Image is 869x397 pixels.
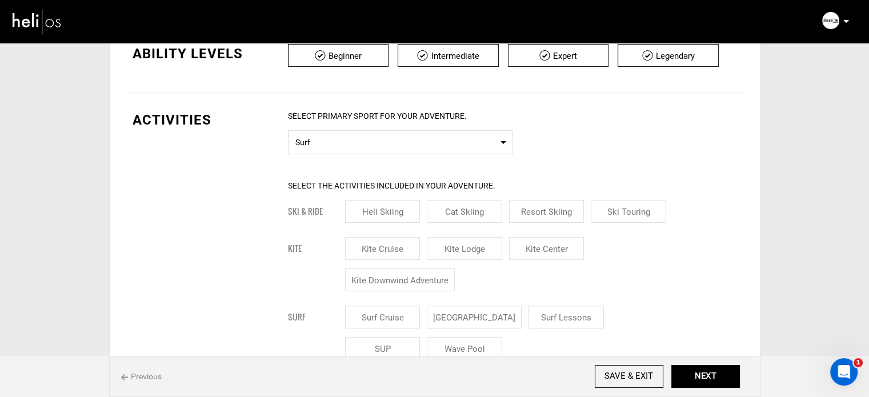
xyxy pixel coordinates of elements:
[133,44,271,63] div: Ability Levels
[288,180,737,191] div: Select the activities included in your adventure.
[133,110,271,130] div: Activities
[288,200,345,217] div: Ski & Ride
[121,371,162,382] span: Previous
[288,306,345,323] div: Surf
[854,358,863,367] span: 1
[288,130,512,154] span: Select box activate
[121,374,128,380] img: back%20icon.svg
[295,134,505,148] span: Surf
[822,12,839,29] img: ca85011ca00ce0453e4291a19d540551.png
[11,6,63,37] img: heli-logo
[288,237,345,254] div: Kite
[830,358,858,386] iframe: Intercom live chat
[595,365,663,388] input: SAVE & EXIT
[671,365,740,388] button: NEXT
[11,20,436,103] p: After your activity, The Shadow Mentawai has everything you need to have a pleasure stay, in a pr...
[288,110,737,122] div: Select primary sport for your adventure.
